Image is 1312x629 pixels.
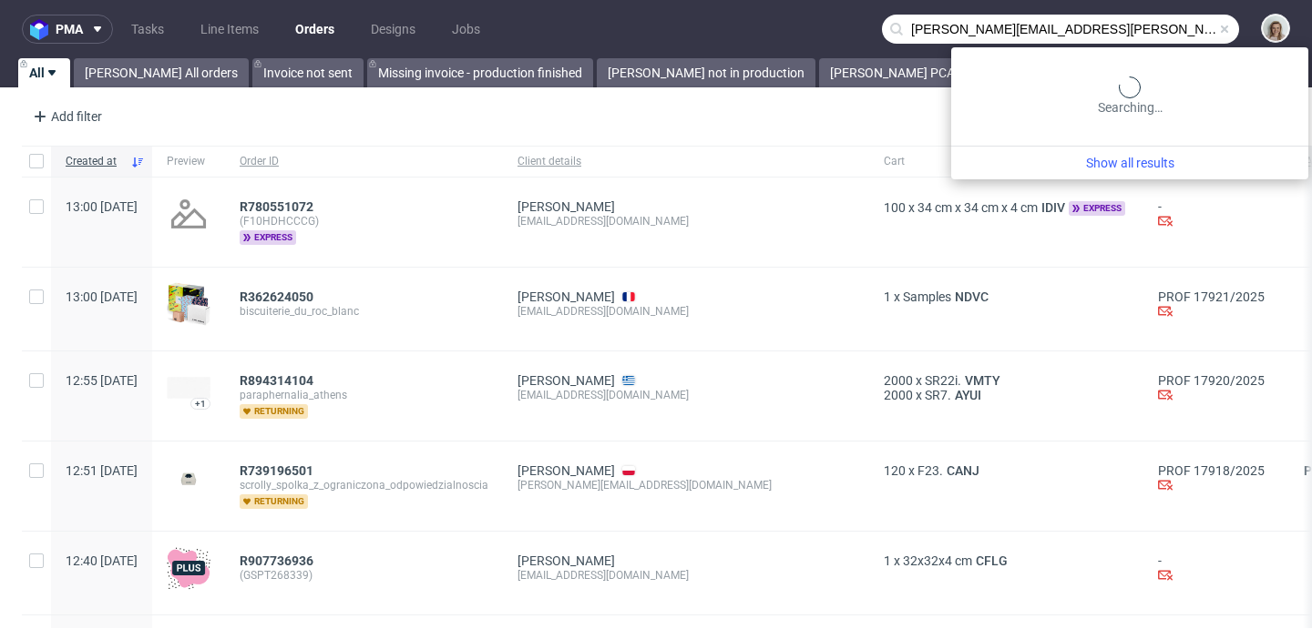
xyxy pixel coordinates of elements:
[120,15,175,44] a: Tasks
[518,478,855,492] div: [PERSON_NAME][EMAIL_ADDRESS][DOMAIN_NAME]
[240,373,317,388] a: R894314104
[240,478,488,492] span: scrolly_spolka_z_ograniczona_odpowiedzialnoscia
[441,15,491,44] a: Jobs
[884,553,1129,568] div: x
[884,373,913,388] span: 2000
[884,289,891,304] span: 1
[1158,373,1265,388] a: PROF 17920/2025
[518,199,615,214] a: [PERSON_NAME]
[240,463,317,478] a: R739196501
[167,546,210,590] img: plus-icon.676465ae8f3a83198b3f.png
[66,289,138,304] span: 13:00 [DATE]
[925,388,951,402] span: SR7.
[240,304,488,319] span: biscuiterie_du_roc_blanc
[1158,553,1265,585] div: -
[884,388,913,402] span: 2000
[66,373,138,388] span: 12:55 [DATE]
[1158,199,1265,231] div: -
[66,463,138,478] span: 12:51 [DATE]
[884,289,1129,304] div: x
[884,388,1129,402] div: x
[958,76,1301,117] div: Searching…
[240,568,488,583] span: (GSPT268339)
[951,289,992,304] a: NDVC
[30,19,56,40] img: logo
[240,553,313,568] span: R907736936
[951,388,985,402] a: AYUI
[884,199,1129,216] div: x
[518,373,615,388] a: [PERSON_NAME]
[167,154,210,169] span: Preview
[167,377,210,400] img: version_two_editor_design
[167,282,210,326] img: sample-icon.16e107be6ad460a3e330.png
[943,463,983,478] a: CANJ
[66,553,138,568] span: 12:40 [DATE]
[240,199,313,214] span: R780551072
[819,58,966,87] a: [PERSON_NAME] PCA
[518,463,615,478] a: [PERSON_NAME]
[972,553,1011,568] a: CFLG
[1158,289,1265,304] a: PROF 17921/2025
[240,373,313,388] span: R894314104
[240,289,317,304] a: R362624050
[917,200,1038,215] span: 34 cm x 34 cm x 4 cm
[240,230,296,245] span: express
[518,214,855,228] div: [EMAIL_ADDRESS][DOMAIN_NAME]
[1158,463,1265,478] a: PROF 17918/2025
[252,58,364,87] a: Invoice not sent
[240,199,317,214] a: R780551072
[240,553,317,568] a: R907736936
[240,289,313,304] span: R362624050
[240,154,488,169] span: Order ID
[518,304,855,319] div: [EMAIL_ADDRESS][DOMAIN_NAME]
[195,399,206,409] div: +1
[597,58,815,87] a: [PERSON_NAME] not in production
[190,15,270,44] a: Line Items
[66,154,123,169] span: Created at
[961,373,1004,388] a: VMTY
[167,192,210,236] img: no_design.png
[518,154,855,169] span: Client details
[240,463,313,478] span: R739196501
[903,289,951,304] span: Samples
[1263,15,1288,41] img: Monika Poźniak
[925,373,961,388] span: SR22i.
[903,553,972,568] span: 32x32x4 cm
[884,373,1129,388] div: x
[240,388,488,402] span: paraphernalia_athens
[240,214,488,228] span: (F10HDHCCCG)
[240,494,308,509] span: returning
[284,15,345,44] a: Orders
[74,58,249,87] a: [PERSON_NAME] All orders
[18,58,70,87] a: All
[958,154,1301,172] a: Show all results
[518,553,615,568] a: [PERSON_NAME]
[518,388,855,402] div: [EMAIL_ADDRESS][DOMAIN_NAME]
[917,463,943,478] span: F23.
[240,404,308,419] span: returning
[884,463,1129,478] div: x
[884,463,906,478] span: 120
[884,154,1129,169] span: Cart
[1069,201,1125,216] span: express
[167,466,210,491] img: version_two_editor_design
[1038,200,1069,215] a: IDIV
[360,15,426,44] a: Designs
[66,199,138,214] span: 13:00 [DATE]
[518,568,855,583] div: [EMAIL_ADDRESS][DOMAIN_NAME]
[22,15,113,44] button: pma
[518,289,615,304] a: [PERSON_NAME]
[56,23,83,36] span: pma
[367,58,593,87] a: Missing invoice - production finished
[884,553,891,568] span: 1
[884,200,906,215] span: 100
[26,102,106,131] div: Add filter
